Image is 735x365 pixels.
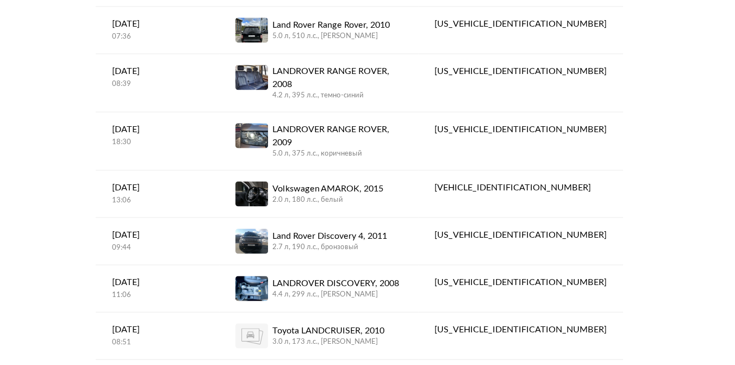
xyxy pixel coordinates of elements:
div: [DATE] [112,181,203,194]
a: LANDROVER RANGE ROVER, 20095.0 л, 375 л.c., коричневый [219,112,418,170]
a: Volkswagen AMAROK, 20152.0 л, 180 л.c., белый [219,170,418,217]
div: [DATE] [112,123,203,136]
a: LANDROVER DISCOVERY, 20084.4 л, 299 л.c., [PERSON_NAME] [219,265,418,312]
a: Land Rover Discovery 4, 20112.7 л, 190 л.c., бронзовый [219,218,418,264]
div: LANDROVER RANGE ROVER, 2009 [272,123,402,149]
div: Toyota LANDCRUISER, 2010 [272,324,384,337]
div: 5.0 л, 375 л.c., коричневый [272,149,402,159]
a: [DATE]08:51 [96,312,219,358]
a: [US_VEHICLE_IDENTIFICATION_NUMBER] [418,312,623,347]
div: Volkswagen AMAROK, 2015 [272,182,383,195]
div: 13:06 [112,196,203,206]
div: 09:44 [112,243,203,253]
a: [DATE]18:30 [96,112,219,158]
div: [DATE] [112,228,203,242]
div: 11:06 [112,290,203,300]
div: [US_VEHICLE_IDENTIFICATION_NUMBER] [434,276,607,289]
a: [US_VEHICLE_IDENTIFICATION_NUMBER] [418,218,623,252]
div: 4.4 л, 299 л.c., [PERSON_NAME] [272,290,399,300]
div: 08:39 [112,79,203,89]
div: 5.0 л, 510 л.c., [PERSON_NAME] [272,32,390,41]
div: [US_VEHICLE_IDENTIFICATION_NUMBER] [434,123,607,136]
div: Land Rover Range Rover, 2010 [272,18,390,32]
a: LANDROVER RANGE ROVER, 20084.2 л, 395 л.c., темно-синий [219,54,418,112]
div: 07:36 [112,32,203,42]
div: 18:30 [112,138,203,147]
a: [DATE]11:06 [96,265,219,311]
div: 4.2 л, 395 л.c., темно-синий [272,91,402,101]
div: [VEHICLE_IDENTIFICATION_NUMBER] [434,181,607,194]
a: [VEHICLE_IDENTIFICATION_NUMBER] [418,170,623,205]
div: [DATE] [112,323,203,336]
div: [DATE] [112,17,203,30]
div: [US_VEHICLE_IDENTIFICATION_NUMBER] [434,65,607,78]
a: [DATE]09:44 [96,218,219,264]
a: [DATE]08:39 [96,54,219,100]
a: [US_VEHICLE_IDENTIFICATION_NUMBER] [418,265,623,300]
a: Toyota LANDCRUISER, 20103.0 л, 173 л.c., [PERSON_NAME] [219,312,418,359]
a: [DATE]13:06 [96,170,219,216]
a: Land Rover Range Rover, 20105.0 л, 510 л.c., [PERSON_NAME] [219,7,418,53]
a: [US_VEHICLE_IDENTIFICATION_NUMBER] [418,54,623,89]
div: LANDROVER RANGE ROVER, 2008 [272,65,402,91]
a: [US_VEHICLE_IDENTIFICATION_NUMBER] [418,112,623,147]
div: [DATE] [112,276,203,289]
div: 3.0 л, 173 л.c., [PERSON_NAME] [272,337,384,347]
div: 2.7 л, 190 л.c., бронзовый [272,243,387,252]
div: [DATE] [112,65,203,78]
div: [US_VEHICLE_IDENTIFICATION_NUMBER] [434,323,607,336]
div: [US_VEHICLE_IDENTIFICATION_NUMBER] [434,228,607,242]
div: 08:51 [112,338,203,348]
a: [US_VEHICLE_IDENTIFICATION_NUMBER] [418,7,623,41]
div: LANDROVER DISCOVERY, 2008 [272,277,399,290]
div: 2.0 л, 180 л.c., белый [272,195,383,205]
div: Land Rover Discovery 4, 2011 [272,230,387,243]
a: [DATE]07:36 [96,7,219,53]
div: [US_VEHICLE_IDENTIFICATION_NUMBER] [434,17,607,30]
